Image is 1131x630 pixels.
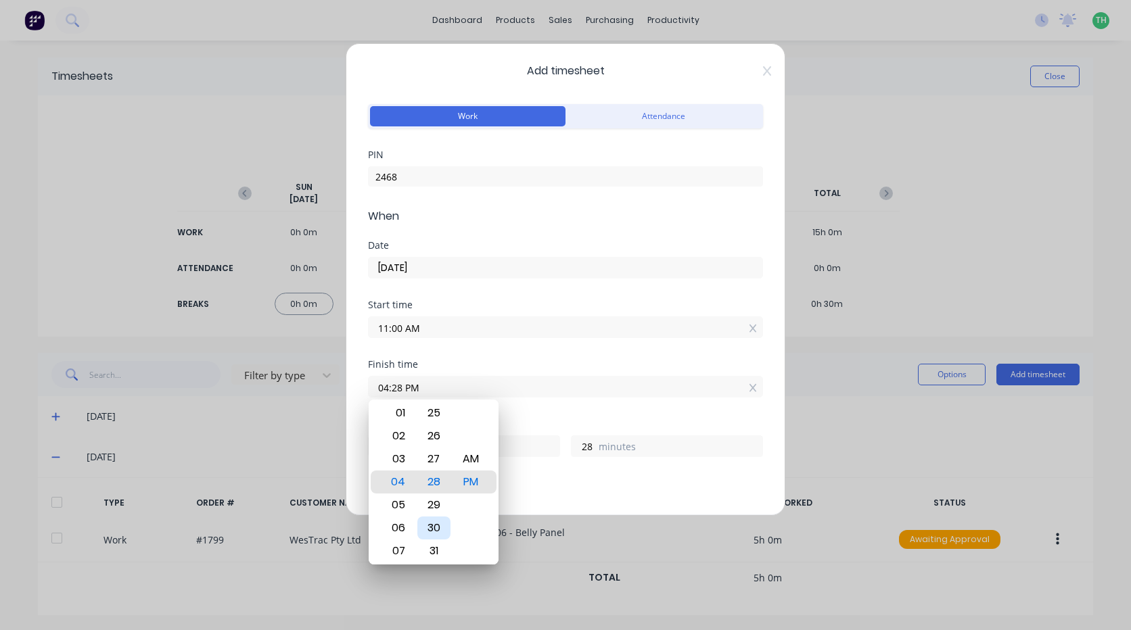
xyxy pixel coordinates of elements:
div: 27 [417,447,451,470]
input: Enter PIN [368,166,763,187]
div: PM [455,470,488,493]
div: Start time [368,300,763,310]
div: 29 [417,493,451,516]
div: 05 [380,493,413,516]
label: minutes [599,439,762,456]
div: 03 [380,447,413,470]
div: 26 [417,425,451,447]
button: Work [370,106,565,126]
div: 06 [380,516,413,539]
div: Add breaks [373,500,758,518]
div: 04 [380,470,413,493]
span: Add timesheet [368,63,763,79]
button: Attendance [565,106,761,126]
div: 25 [417,402,451,425]
div: 02 [380,425,413,447]
div: Minute [415,399,453,564]
div: Finish time [368,360,763,369]
span: When [368,208,763,224]
div: 30 [417,516,451,539]
div: PIN [368,150,763,160]
div: 31 [417,539,451,562]
div: Hour [378,399,415,564]
div: 28 [417,470,451,493]
div: 01 [380,402,413,425]
input: 0 [572,436,595,456]
div: Breaks [368,479,763,488]
div: Date [368,241,763,250]
div: Hours worked [368,419,763,429]
div: AM [455,447,488,470]
div: 07 [380,539,413,562]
